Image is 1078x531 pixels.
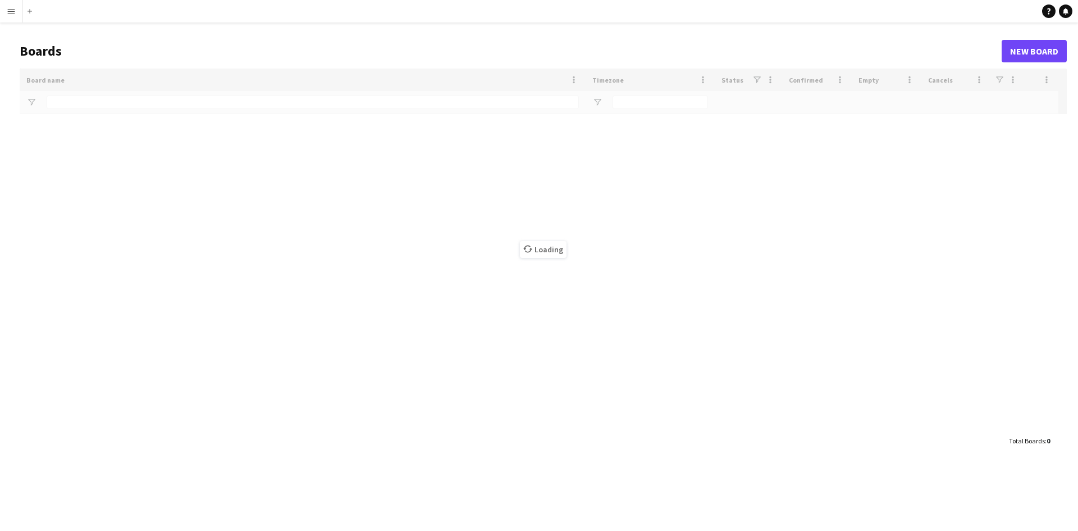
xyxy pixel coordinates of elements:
span: Loading [520,241,567,258]
a: New Board [1002,40,1067,62]
div: : [1009,430,1050,452]
h1: Boards [20,43,1002,60]
span: Total Boards [1009,437,1045,445]
span: 0 [1047,437,1050,445]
